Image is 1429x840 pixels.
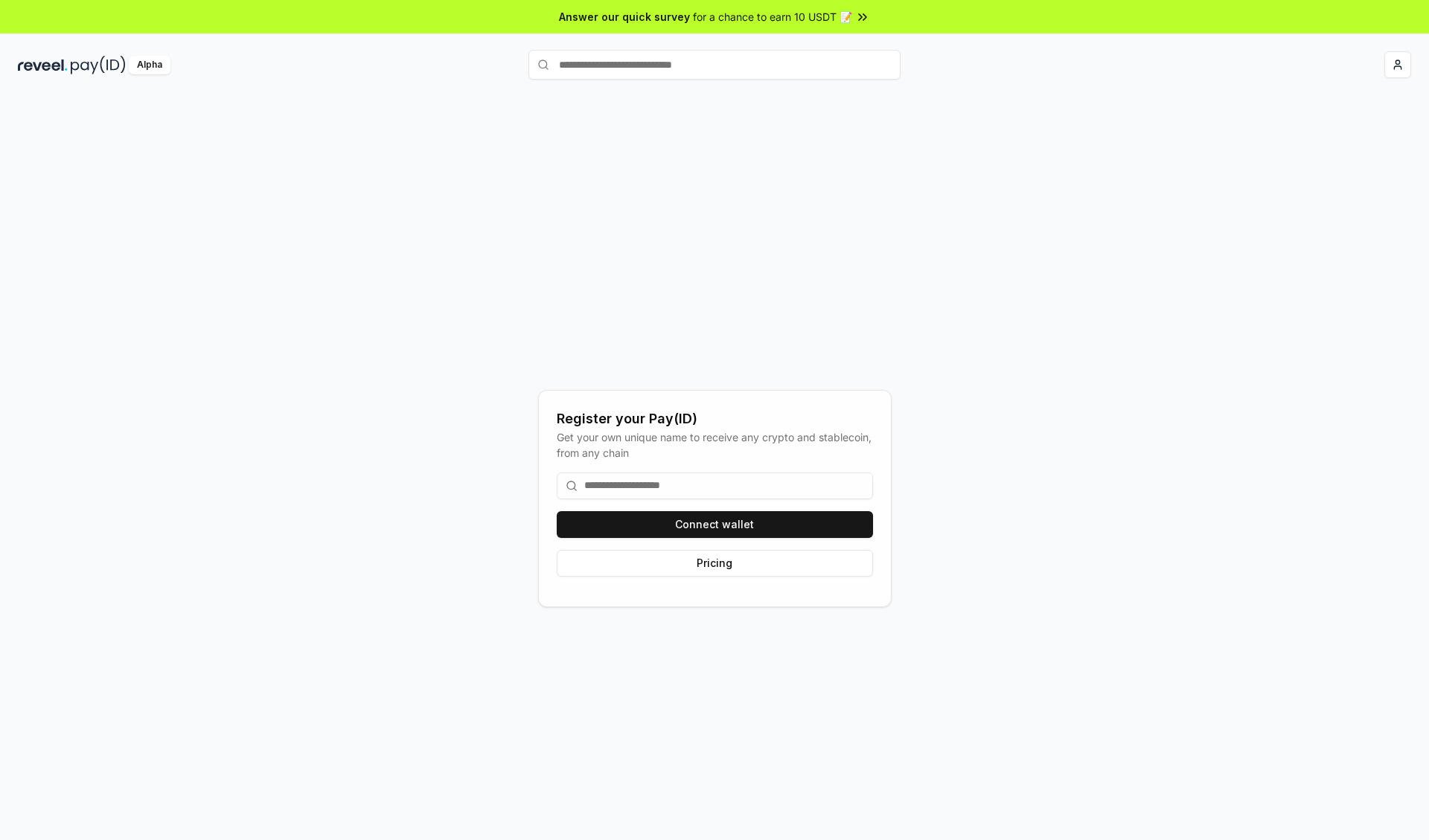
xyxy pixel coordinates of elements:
div: Register your Pay(ID) [557,408,873,429]
span: Answer our quick survey [559,9,690,25]
img: pay_id [71,56,126,74]
button: Pricing [557,550,873,577]
img: reveel_dark [18,56,68,74]
span: for a chance to earn 10 USDT 📝 [693,9,852,25]
div: Get your own unique name to receive any crypto and stablecoin, from any chain [557,429,873,461]
div: Alpha [129,56,170,74]
button: Connect wallet [557,511,873,538]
